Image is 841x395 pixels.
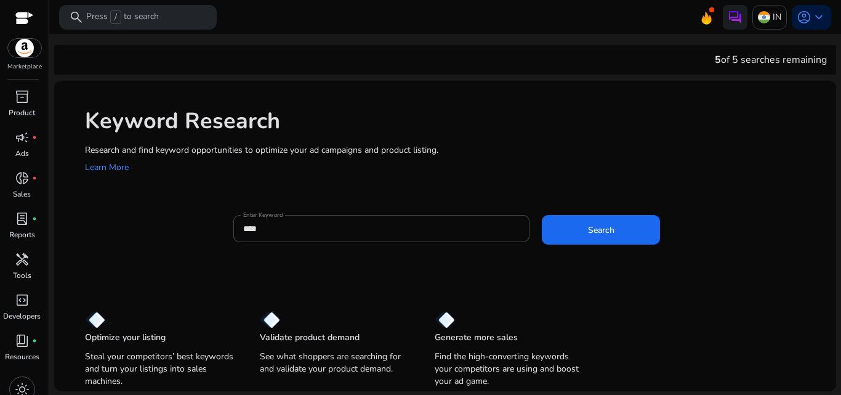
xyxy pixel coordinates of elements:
span: keyboard_arrow_down [811,10,826,25]
p: Generate more sales [435,332,518,344]
span: book_4 [15,333,30,348]
p: Ads [15,148,29,159]
p: Marketplace [7,62,42,71]
span: Search [588,224,614,237]
p: Product [9,107,35,118]
p: Steal your competitors’ best keywords and turn your listings into sales machines. [85,351,235,388]
span: inventory_2 [15,89,30,104]
p: Press to search [86,10,159,24]
span: lab_profile [15,211,30,226]
p: Tools [13,270,31,281]
span: / [110,10,121,24]
span: fiber_manual_record [32,135,37,140]
span: search [69,10,84,25]
p: Reports [9,229,35,240]
span: fiber_manual_record [32,176,37,181]
span: 5 [715,53,721,67]
span: fiber_manual_record [32,216,37,221]
h1: Keyword Research [85,108,824,134]
img: diamond.svg [260,311,280,328]
span: account_circle [797,10,811,25]
p: Sales [13,189,31,200]
a: Learn More [85,161,129,173]
p: Developers [3,311,41,322]
button: Search [542,215,660,245]
p: Resources [5,351,39,362]
div: of 5 searches remaining [715,52,827,67]
p: IN [773,6,781,28]
span: handyman [15,252,30,267]
span: code_blocks [15,293,30,307]
span: campaign [15,130,30,145]
mat-label: Enter Keyword [243,211,283,219]
img: diamond.svg [85,311,105,328]
img: diamond.svg [435,311,455,328]
p: Optimize your listing [85,332,166,344]
img: in.svg [758,11,770,23]
p: Research and find keyword opportunities to optimize your ad campaigns and product listing. [85,144,824,157]
p: Find the high-converting keywords your competitors are using and boost your ad game. [435,351,585,388]
img: amazon.svg [8,39,41,57]
p: Validate product demand [260,332,360,344]
span: fiber_manual_record [32,338,37,343]
p: See what shoppers are searching for and validate your product demand. [260,351,410,375]
span: donut_small [15,171,30,185]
